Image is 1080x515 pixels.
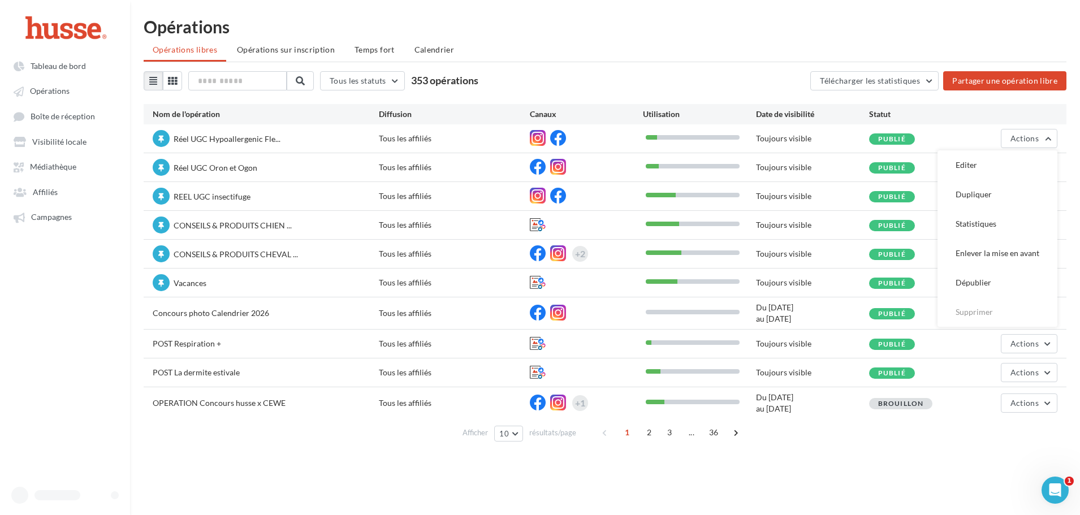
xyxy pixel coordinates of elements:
[174,220,292,230] span: CONSEILS & PRODUITS CHIEN ...
[379,219,530,231] div: Tous les affiliés
[878,192,906,201] span: Publié
[810,71,939,90] button: Télécharger les statistiques
[379,248,530,259] div: Tous les affiliés
[33,187,58,197] span: Affiliés
[355,45,395,54] span: Temps fort
[1010,367,1039,377] span: Actions
[7,106,123,127] a: Boîte de réception
[379,162,530,173] div: Tous les affiliés
[237,45,335,54] span: Opérations sur inscription
[756,219,869,231] div: Toujours visible
[878,399,924,408] span: Brouillon
[756,162,869,173] div: Toujours visible
[30,162,76,172] span: Médiathèque
[379,367,530,378] div: Tous les affiliés
[820,76,920,85] span: Télécharger les statistiques
[379,277,530,288] div: Tous les affiliés
[575,395,585,411] div: +1
[878,135,906,143] span: Publié
[640,423,658,442] span: 2
[938,150,1057,180] button: Editer
[494,426,523,442] button: 10
[7,181,123,202] a: Affiliés
[530,109,643,120] div: Canaux
[32,137,87,146] span: Visibilité locale
[7,131,123,152] a: Visibilité locale
[153,308,269,318] span: Concours photo Calendrier 2026
[878,221,906,230] span: Publié
[31,111,95,121] span: Boîte de réception
[938,209,1057,239] button: Statistiques
[869,109,982,120] div: Statut
[153,109,379,120] div: Nom de l'opération
[31,61,86,71] span: Tableau de bord
[320,71,405,90] button: Tous les statuts
[30,86,70,96] span: Opérations
[1042,477,1069,504] iframe: Intercom live chat
[414,45,455,54] span: Calendrier
[756,191,869,202] div: Toujours visible
[379,308,530,319] div: Tous les affiliés
[7,55,123,76] a: Tableau de bord
[7,156,123,176] a: Médiathèque
[411,74,478,86] span: 353 opérations
[643,109,756,120] div: Utilisation
[938,180,1057,209] button: Dupliquer
[174,192,250,201] span: REEL UGC insectifuge
[1001,334,1057,353] button: Actions
[31,213,72,222] span: Campagnes
[330,76,386,85] span: Tous les statuts
[618,423,636,442] span: 1
[379,338,530,349] div: Tous les affiliés
[705,423,723,442] span: 36
[756,248,869,259] div: Toujours visible
[153,367,240,377] span: POST La dermite estivale
[1010,398,1039,408] span: Actions
[943,71,1066,90] button: Partager une opération libre
[144,18,1066,35] div: Opérations
[878,309,906,318] span: Publié
[1065,477,1074,486] span: 1
[1010,339,1039,348] span: Actions
[1010,133,1039,143] span: Actions
[174,249,298,259] span: CONSEILS & PRODUITS CHEVAL ...
[878,250,906,258] span: Publié
[878,163,906,172] span: Publié
[756,338,869,349] div: Toujours visible
[379,109,530,120] div: Diffusion
[756,367,869,378] div: Toujours visible
[153,339,221,348] span: POST Respiration +
[7,206,123,227] a: Campagnes
[575,246,585,262] div: +2
[938,239,1057,268] button: Enlever la mise en avant
[756,392,869,414] div: Du [DATE] au [DATE]
[463,427,488,438] span: Afficher
[878,279,906,287] span: Publié
[174,163,257,172] span: Réel UGC Oron et Ogon
[529,427,576,438] span: résultats/page
[756,277,869,288] div: Toujours visible
[174,134,280,144] span: Réel UGC Hypoallergenic Fle...
[499,429,509,438] span: 10
[878,369,906,377] span: Publié
[756,302,869,324] div: Du [DATE] au [DATE]
[660,423,679,442] span: 3
[756,109,869,120] div: Date de visibilité
[7,80,123,101] a: Opérations
[756,133,869,144] div: Toujours visible
[1001,363,1057,382] button: Actions
[153,398,286,408] span: OPERATION Concours husse x CEWE
[379,133,530,144] div: Tous les affiliés
[379,191,530,202] div: Tous les affiliés
[682,423,701,442] span: ...
[174,278,206,288] span: Vacances
[878,340,906,348] span: Publié
[938,268,1057,297] button: Dépublier
[1001,393,1057,413] button: Actions
[379,397,530,409] div: Tous les affiliés
[1001,129,1057,148] button: Actions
